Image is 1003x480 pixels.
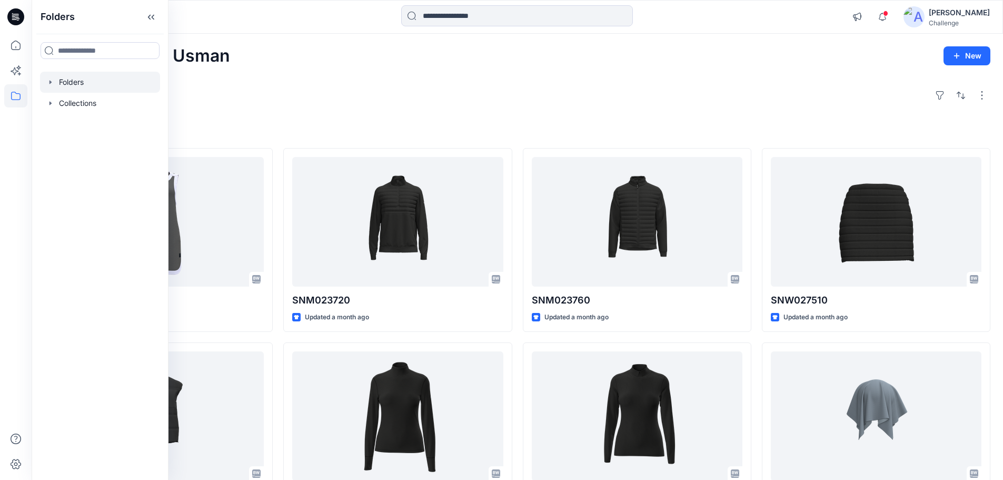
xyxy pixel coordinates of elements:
p: SNM023760 [532,293,742,308]
a: SNM023720 [292,157,503,287]
p: Updated a month ago [544,312,609,323]
div: [PERSON_NAME] [929,6,990,19]
p: Updated a month ago [305,312,369,323]
p: SNW027510 [771,293,981,308]
a: SNW027510 [771,157,981,287]
p: Updated a month ago [783,312,848,323]
img: avatar [903,6,925,27]
a: SNM023760 [532,157,742,287]
button: New [944,46,990,65]
p: SNM023720 [292,293,503,308]
div: Challenge [929,19,990,27]
h4: Styles [44,125,990,138]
